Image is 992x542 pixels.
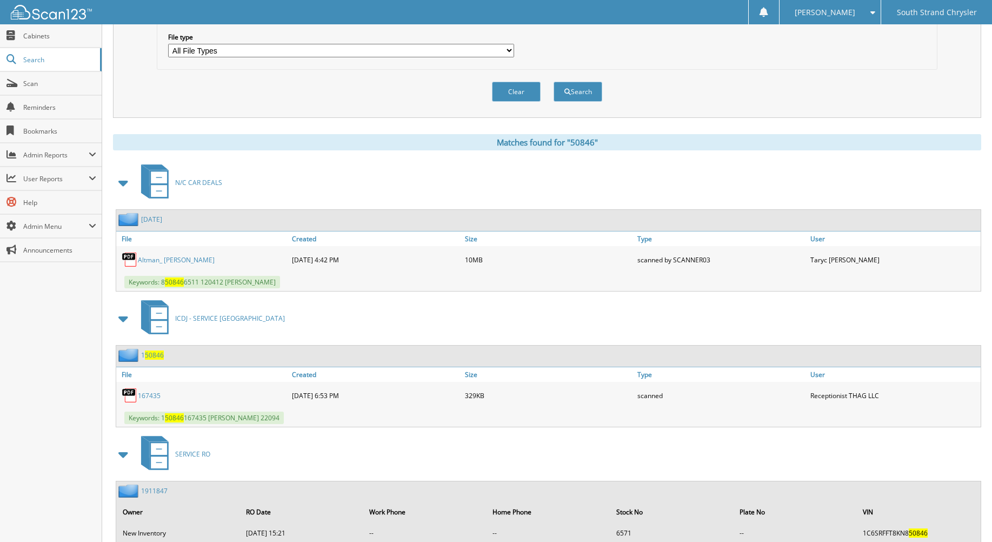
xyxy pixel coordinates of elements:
a: Type [635,367,808,382]
span: Reminders [23,103,96,112]
div: Receptionist THAG LLC [808,385,981,406]
span: South Strand Chrysler [897,9,977,16]
a: Size [462,232,635,246]
a: Created [289,232,462,246]
span: ICDJ - SERVICE [GEOGRAPHIC_DATA] [175,314,285,323]
td: [DATE] 15:21 [241,524,363,542]
a: 1911847 [141,486,168,495]
img: folder2.png [118,348,141,362]
a: 167435 [138,391,161,400]
img: folder2.png [118,213,141,226]
label: File type [168,32,514,42]
div: Matches found for "50846" [113,134,981,150]
span: Announcements [23,246,96,255]
th: VIN [857,501,980,523]
div: Taryc [PERSON_NAME] [808,249,981,270]
a: File [116,367,289,382]
div: [DATE] 6:53 PM [289,385,462,406]
td: 6571 [611,524,733,542]
img: PDF.png [122,387,138,404]
a: Size [462,367,635,382]
a: File [116,232,289,246]
td: 1C6SRFFT8KN8 [857,524,980,542]
span: Help [23,198,96,207]
a: User [808,232,981,246]
div: [DATE] 4:42 PM [289,249,462,270]
span: 50846 [165,413,184,422]
span: Bookmarks [23,127,96,136]
img: folder2.png [118,484,141,498]
td: New Inventory [117,524,239,542]
span: 50846 [165,277,184,287]
img: scan123-logo-white.svg [11,5,92,19]
span: Scan [23,79,96,88]
div: 329KB [462,385,635,406]
th: Owner [117,501,239,523]
span: Keywords: 8 6511 120412 [PERSON_NAME] [124,276,280,288]
button: Clear [492,82,541,102]
th: Stock No [611,501,733,523]
a: [DATE] [141,215,162,224]
div: scanned by SCANNER03 [635,249,808,270]
div: 10MB [462,249,635,270]
span: 50846 [145,351,164,360]
span: Admin Reports [23,150,89,160]
a: User [808,367,981,382]
span: Search [23,55,95,64]
span: Cabinets [23,31,96,41]
a: Type [635,232,808,246]
span: Admin Menu [23,222,89,231]
span: Keywords: 1 167435 [PERSON_NAME] 22094 [124,412,284,424]
button: Search [554,82,602,102]
td: -- [487,524,609,542]
div: scanned [635,385,808,406]
span: N/C CAR DEALS [175,178,222,187]
span: SERVICE RO [175,450,210,459]
a: SERVICE RO [135,433,210,475]
img: PDF.png [122,252,138,268]
a: ICDJ - SERVICE [GEOGRAPHIC_DATA] [135,297,285,340]
a: N/C CAR DEALS [135,161,222,204]
span: User Reports [23,174,89,183]
a: 150846 [141,351,164,360]
a: Created [289,367,462,382]
span: 50846 [909,528,928,538]
td: -- [734,524,856,542]
th: RO Date [241,501,363,523]
th: Plate No [734,501,856,523]
a: Altman_ [PERSON_NAME] [138,255,215,265]
th: Home Phone [487,501,609,523]
span: [PERSON_NAME] [795,9,855,16]
td: -- [364,524,486,542]
th: Work Phone [364,501,486,523]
